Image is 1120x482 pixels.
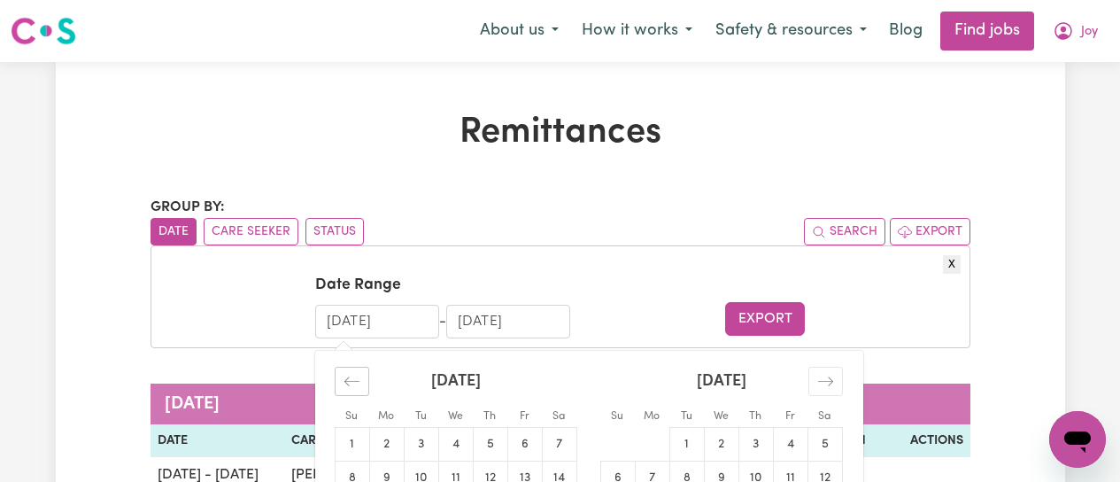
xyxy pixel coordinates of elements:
small: Mo [378,411,394,422]
td: Choose Sunday, June 1, 2025 as your check-in date. It’s available. [335,427,369,461]
small: Fr [785,411,795,422]
td: Choose Saturday, June 7, 2025 as your check-in date. It’s available. [542,427,576,461]
td: Choose Friday, June 6, 2025 as your check-in date. It’s available. [507,427,542,461]
button: sort invoices by care seeker [204,218,298,245]
strong: [DATE] [431,374,481,390]
button: sort invoices by date [151,218,197,245]
button: Safety & resources [704,12,878,50]
td: Choose Thursday, June 5, 2025 as your check-in date. It’s available. [473,427,507,461]
small: Sa [552,411,565,422]
a: Find jobs [940,12,1034,51]
small: Tu [681,411,692,422]
small: Mo [644,411,660,422]
small: We [448,411,463,422]
button: sort invoices by paid status [305,218,364,245]
td: Choose Monday, June 2, 2025 as your check-in date. It’s available. [369,427,404,461]
td: Choose Friday, July 4, 2025 as your check-in date. It’s available. [773,427,807,461]
a: Careseekers logo [11,11,76,51]
div: Move forward to switch to the next month. [808,367,843,396]
td: Choose Tuesday, June 3, 2025 as your check-in date. It’s available. [404,427,438,461]
input: End Date [446,305,570,338]
iframe: Button to launch messaging window [1049,411,1106,468]
small: Su [345,411,358,422]
input: Start Date [315,305,439,338]
button: Export [725,302,805,336]
div: - [439,311,446,332]
small: Fr [520,411,529,422]
span: Joy [1081,22,1098,42]
td: Choose Tuesday, July 1, 2025 as your check-in date. It’s available. [669,427,704,461]
button: X [943,255,961,274]
div: Move backward to switch to the previous month. [335,367,369,396]
button: How it works [570,12,704,50]
td: Choose Thursday, July 3, 2025 as your check-in date. It’s available. [738,427,773,461]
img: Careseekers logo [11,15,76,47]
h1: Remittances [151,112,970,154]
small: Th [483,411,496,422]
small: Sa [818,411,830,422]
button: My Account [1041,12,1109,50]
small: Su [611,411,623,422]
td: Choose Wednesday, July 2, 2025 as your check-in date. It’s available. [704,427,738,461]
span: Group by: [151,200,225,214]
small: Th [749,411,761,422]
td: Choose Saturday, July 5, 2025 as your check-in date. It’s available. [807,427,842,461]
label: Date Range [315,274,401,297]
small: Tu [415,411,427,422]
small: We [714,411,729,422]
th: Care Seeker [284,424,433,458]
caption: [DATE] [151,384,970,424]
td: Choose Wednesday, June 4, 2025 as your check-in date. It’s available. [438,427,473,461]
strong: [DATE] [697,374,746,390]
button: Search [804,218,885,245]
a: Blog [878,12,933,51]
button: About us [468,12,570,50]
button: Export [890,218,970,245]
th: Actions [873,424,970,458]
th: Date [151,424,285,458]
